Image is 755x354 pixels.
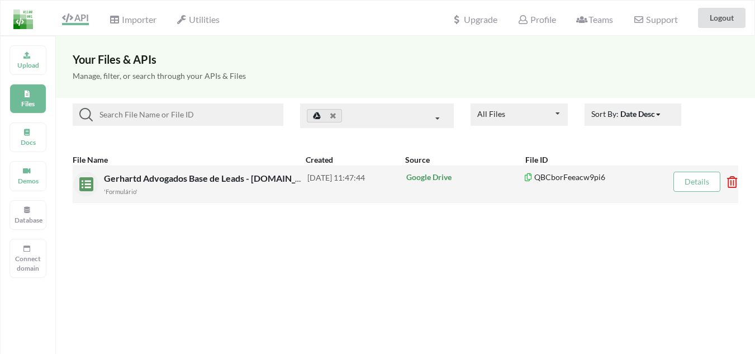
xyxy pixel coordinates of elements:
p: QBCborFeeacw9pi6 [523,172,667,183]
div: Date Desc [620,108,655,120]
p: Docs [15,138,41,147]
div: [DATE] 11:47:44 [307,172,406,196]
img: LogoIcon.png [13,10,33,29]
span: Teams [576,14,613,25]
p: Upload [15,60,41,70]
img: sheets.7a1b7961.svg [74,172,93,191]
p: Files [15,99,41,108]
span: API [62,12,89,23]
h5: Manage, filter, or search through your APIs & Files [73,72,738,81]
b: File ID [525,155,548,164]
span: Utilities [177,14,220,25]
p: Database [15,215,41,225]
p: Demos [15,176,41,186]
button: Logout [698,8,745,28]
span: Importer [109,14,156,25]
span: Support [633,15,677,24]
div: All Files [477,110,505,118]
span: Profile [517,14,555,25]
span: Upgrade [452,15,497,24]
p: Google Drive [406,172,523,183]
input: Search File Name or File ID [93,108,279,121]
p: Connect domain [15,254,41,273]
b: File Name [73,155,108,164]
h3: Your Files & APIs [73,53,738,66]
button: Details [673,172,720,192]
span: Sort By: [591,109,662,119]
a: Details [685,177,709,186]
img: searchIcon.svg [79,108,93,121]
span: Gerhartd Advogados Base de Leads - [DOMAIN_NAME] [104,173,326,183]
b: Source [405,155,430,164]
small: 'Formulário' [104,188,137,195]
b: Created [306,155,333,164]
